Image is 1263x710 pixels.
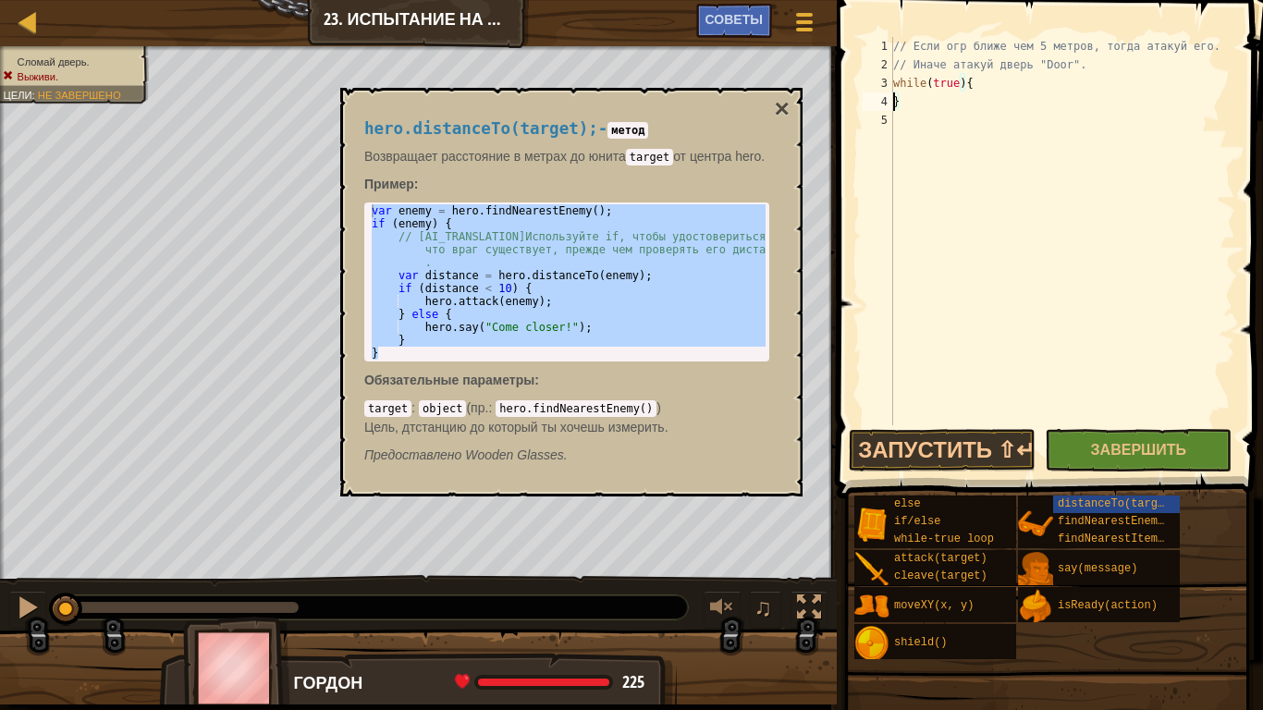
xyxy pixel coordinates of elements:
[791,591,828,629] button: Переключить полноэкранный режим
[894,599,974,612] span: moveXY(x, y)
[364,147,769,165] p: Возвращает расстояние в метрах до юнита от центра hero.
[626,149,673,165] code: target
[1058,497,1178,510] span: distanceTo(target)
[1058,515,1178,528] span: findNearestEnemy()
[849,429,1036,471] button: Запустить ⇧↵
[488,400,496,415] span: :
[705,10,763,28] span: Советы
[1091,439,1186,459] span: Завершить
[18,55,90,67] span: Сломай дверь.
[1058,599,1158,612] span: isReady(action)
[38,89,121,101] span: Не завершено
[18,70,59,82] span: Выживи.
[3,89,31,101] span: Цели
[607,122,648,139] code: метод
[1018,589,1053,624] img: portrait.png
[863,92,893,111] div: 4
[894,569,987,582] span: cleave(target)
[781,4,828,47] button: Показать меню игры
[419,400,466,417] code: object
[293,671,658,695] div: Гордон
[704,591,741,629] button: Регулировать громкость
[364,447,568,462] em: Wooden Glasses.
[863,55,893,74] div: 2
[364,447,465,462] span: Предоставлено
[854,552,889,587] img: portrait.png
[863,37,893,55] div: 1
[32,89,38,101] span: :
[854,589,889,624] img: portrait.png
[364,373,534,387] span: Обязательные параметры
[863,111,893,129] div: 5
[3,55,138,69] li: Сломай дверь.
[750,591,781,629] button: ♫
[894,636,948,649] span: shield()
[754,594,772,621] span: ♫
[854,626,889,661] img: portrait.png
[894,532,994,545] span: while-true loop
[894,497,921,510] span: else
[775,96,790,122] button: ×
[364,177,414,191] span: Пример
[496,400,656,417] code: hero.findNearestEnemy()
[622,670,644,693] span: 225
[364,418,769,436] p: Цель, дтстанцию до который ты хочешь измерить.
[1058,562,1137,575] span: say(message)
[9,591,46,629] button: Ctrl + P: Pause
[364,177,419,191] strong: :
[364,120,769,138] h4: -
[894,515,940,528] span: if/else
[471,400,488,415] span: пр.
[854,507,889,542] img: portrait.png
[1058,532,1171,545] span: findNearestItem()
[411,400,419,415] span: :
[364,400,411,417] code: target
[455,674,644,691] div: health: 225 / 225
[1045,429,1232,471] button: Завершить
[1018,552,1053,587] img: portrait.png
[3,69,138,84] li: Выживи.
[894,552,987,565] span: attack(target)
[364,119,598,138] span: hero.distanceTo(target);
[1018,507,1053,542] img: portrait.png
[364,398,769,435] div: ( )
[863,74,893,92] div: 3
[534,373,539,387] span: :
